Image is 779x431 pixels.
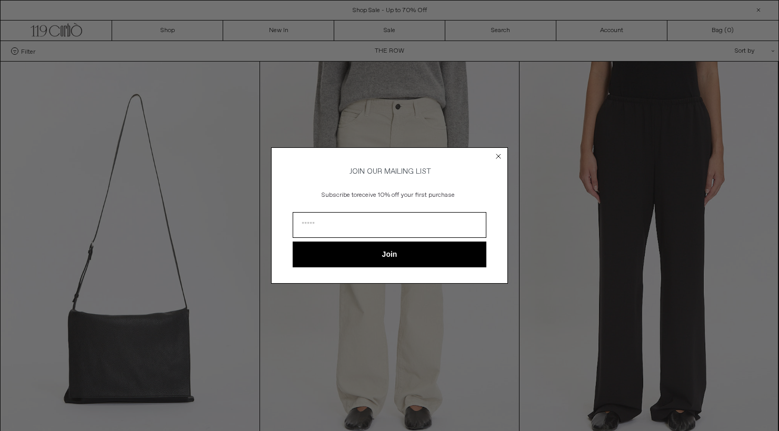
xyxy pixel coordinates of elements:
[322,191,357,199] span: Subscribe to
[293,212,486,238] input: Email
[493,151,504,162] button: Close dialog
[348,167,431,176] span: JOIN OUR MAILING LIST
[293,242,486,267] button: Join
[357,191,455,199] span: receive 10% off your first purchase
